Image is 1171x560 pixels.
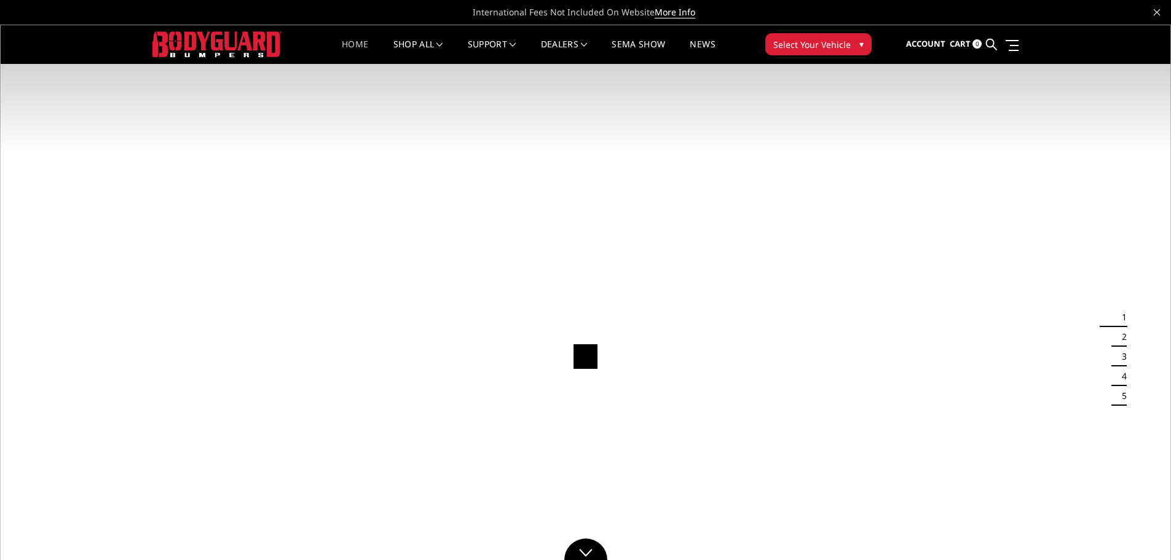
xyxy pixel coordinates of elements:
a: Dealers [541,40,588,64]
button: Select Your Vehicle [765,33,872,55]
a: Cart 0 [950,28,982,61]
a: News [690,40,715,64]
button: 4 of 5 [1114,366,1127,386]
a: Home [342,40,368,64]
a: shop all [393,40,443,64]
button: 5 of 5 [1114,386,1127,406]
a: Support [468,40,516,64]
span: 0 [972,39,982,49]
a: Account [906,28,945,61]
img: BODYGUARD BUMPERS [152,31,282,57]
button: 3 of 5 [1114,347,1127,366]
span: Cart [950,38,971,49]
button: 2 of 5 [1114,327,1127,347]
button: 1 of 5 [1114,307,1127,327]
span: Account [906,38,945,49]
span: Select Your Vehicle [773,38,851,51]
span: ▾ [859,37,864,50]
a: More Info [655,6,695,18]
a: Click to Down [564,538,607,560]
a: SEMA Show [612,40,665,64]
